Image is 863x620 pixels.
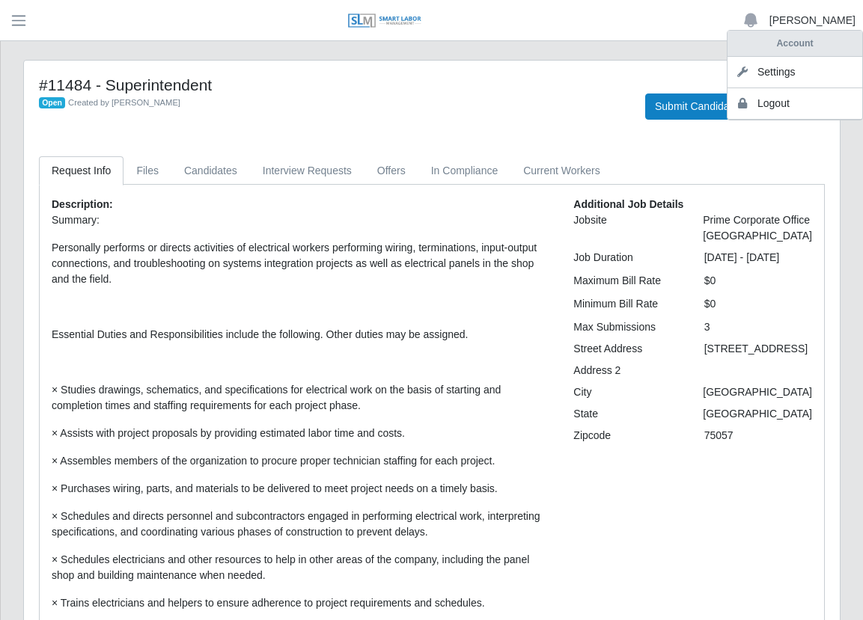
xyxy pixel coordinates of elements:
p: Summary: [52,212,551,228]
div: [STREET_ADDRESS] [693,341,823,357]
button: Submit Candidate [645,93,748,120]
a: Logout [728,88,862,120]
p: Essential Duties and Responsibilities include the following. Other duties may be assigned. [52,327,551,343]
b: Description: [52,198,113,210]
img: SLM Logo [347,13,422,29]
div: Street Address [562,341,692,357]
p: × Studies drawings, schematics, and specifications for electrical work on the basis of starting a... [52,382,551,414]
p: × Trains electricians and helpers to ensure adherence to project requirements and schedules. [52,595,551,611]
div: Jobsite [562,212,692,244]
strong: Account [776,38,813,49]
a: [PERSON_NAME] [769,13,856,28]
span: Open [39,97,65,109]
p: × Schedules and directs personnel and subcontractors engaged in performing electrical work, inter... [52,509,551,540]
div: Address 2 [562,363,692,378]
div: 3 [693,319,823,335]
p: × Schedules electricians and other resources to help in other areas of the company, including the... [52,552,551,583]
a: Current Workers [510,156,612,185]
div: Job Duration [562,250,692,266]
a: Request Info [39,156,123,185]
div: [GEOGRAPHIC_DATA] [692,384,823,400]
p: Personally performs or directs activities of electrical workers performing wiring, terminations, ... [52,240,551,287]
a: In Compliance [418,156,511,185]
a: Offers [365,156,418,185]
p: × Assembles members of the organization to procure proper technician staffing for each project. [52,453,551,469]
p: × Assists with project proposals by providing estimated labor time and costs. [52,426,551,441]
a: Settings [728,57,862,88]
div: [DATE] - [DATE] [693,250,823,266]
div: $0 [693,296,823,312]
div: State [562,406,692,422]
div: Max Submissions [562,319,692,335]
div: Minimum Bill Rate [562,296,692,312]
a: Candidates [171,156,250,185]
div: [GEOGRAPHIC_DATA] [692,406,823,422]
p: × Purchases wiring, parts, and materials to be delivered to meet project needs on a timely basis. [52,481,551,497]
a: Interview Requests [250,156,365,185]
div: $0 [693,273,823,289]
div: 75057 [693,428,823,443]
div: City [562,384,692,400]
a: Files [123,156,171,185]
h4: #11484 - Superintendent [39,76,623,94]
span: Created by [PERSON_NAME] [68,98,180,107]
b: Additional Job Details [573,198,683,210]
div: Prime Corporate Office [GEOGRAPHIC_DATA] [692,212,823,244]
div: Zipcode [562,428,692,443]
div: Maximum Bill Rate [562,273,692,289]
